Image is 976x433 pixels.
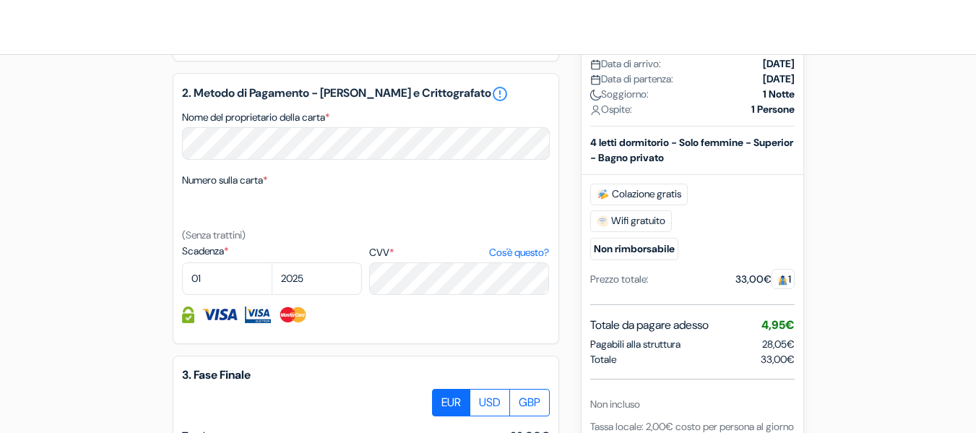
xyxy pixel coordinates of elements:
img: Visa [202,306,238,323]
label: Nome del proprietario della carta [182,110,329,125]
span: Data di partenza: [590,71,673,86]
div: 33,00€ [735,271,795,286]
h5: 2. Metodo di Pagamento - [PERSON_NAME] e Crittografato [182,85,550,103]
label: CVV [369,245,549,260]
span: 1 [772,268,795,288]
a: error_outline [491,85,509,103]
span: Data di arrivo: [590,56,661,71]
img: OstelliDellaGioventu.com [17,14,198,40]
img: free_breakfast.svg [597,188,609,200]
strong: [DATE] [763,71,795,86]
span: Wifi gratuito [590,210,672,231]
h5: 3. Fase Finale [182,368,550,382]
div: Prezzo totale: [590,271,649,286]
img: Visa Electron [245,306,271,323]
span: Tassa locale: 2,00€ costo per persona al giorno [590,419,794,432]
label: Numero sulla carta [182,173,267,188]
span: Totale [590,351,616,366]
span: Pagabili alla struttura [590,336,681,351]
small: Non rimborsabile [590,237,678,260]
strong: 1 Persone [751,101,795,116]
span: Ospite: [590,101,632,116]
span: 4,95€ [761,317,795,332]
span: 33,00€ [761,351,795,366]
img: Master Card [278,306,308,323]
small: (Senza trattini) [182,228,246,241]
a: Cos'è questo? [489,245,549,260]
label: EUR [432,389,470,416]
label: Scadenza [182,244,362,259]
img: free_wifi.svg [597,215,608,226]
span: 28,05€ [762,337,795,350]
img: user_icon.svg [590,104,601,115]
img: Le informazioni della carta di credito sono codificate e criptate [182,306,194,323]
span: Colazione gratis [590,183,688,205]
img: moon.svg [590,89,601,100]
div: Non incluso [590,396,795,411]
img: calendar.svg [590,74,601,85]
span: Soggiorno: [590,86,649,101]
img: calendar.svg [590,59,601,69]
b: 4 letti dormitorio - Solo femmine - Superior - Bagno privato [590,135,793,163]
strong: [DATE] [763,56,795,71]
div: Basic radio toggle button group [433,389,550,416]
img: guest.svg [777,274,788,285]
label: USD [470,389,510,416]
span: Totale da pagare adesso [590,316,709,333]
label: GBP [509,389,550,416]
strong: 1 Notte [763,86,795,101]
